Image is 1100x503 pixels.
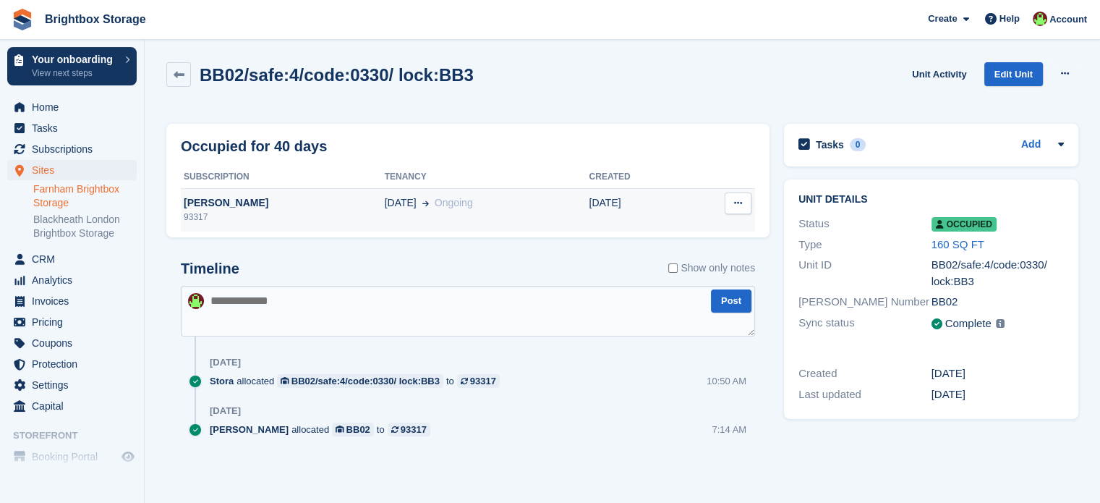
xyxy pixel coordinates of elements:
div: Unit ID [798,257,931,289]
div: [DATE] [210,357,241,368]
label: Show only notes [668,261,755,276]
a: menu [7,447,137,467]
div: [DATE] [210,405,241,417]
span: Protection [32,354,119,374]
div: Created [798,365,931,382]
div: BB02 [346,423,370,436]
span: Storefront [13,428,144,443]
div: Type [798,237,931,253]
span: [PERSON_NAME] [210,423,289,436]
th: Subscription [181,166,385,189]
img: icon-info-grey-7440780725fd019a000dd9b08b2336e03edf1995a4989e88bcd33f0948082b44.svg [996,319,1005,328]
a: Edit Unit [984,62,1043,86]
div: 93317 [401,423,427,436]
a: menu [7,97,137,117]
span: Settings [32,375,119,395]
a: 160 SQ FT [931,238,984,250]
h2: BB02/safe:4/code:0330/ lock:BB3 [200,65,474,85]
th: Created [589,166,684,189]
span: Subscriptions [32,139,119,159]
p: View next steps [32,67,118,80]
h2: Timeline [181,261,239,277]
a: menu [7,312,137,332]
span: Create [928,12,957,26]
img: Marlena [188,293,204,309]
span: Occupied [931,217,997,232]
div: Last updated [798,386,931,403]
a: BB02/safe:4/code:0330/ lock:BB3 [277,374,443,388]
a: menu [7,160,137,180]
input: Show only notes [668,261,678,276]
span: Sites [32,160,119,180]
button: Post [711,289,751,313]
span: Help [999,12,1020,26]
span: Coupons [32,333,119,353]
a: Farnham Brightbox Storage [33,182,137,210]
a: menu [7,333,137,353]
p: Your onboarding [32,54,118,64]
span: Ongoing [435,197,473,208]
h2: Occupied for 40 days [181,135,327,157]
span: Analytics [32,270,119,290]
span: CRM [32,249,119,269]
div: 7:14 AM [712,423,746,436]
div: [PERSON_NAME] Number [798,294,931,310]
div: BB02/safe:4/code:0330/ lock:BB3 [931,257,1065,289]
h2: Unit details [798,194,1064,206]
div: 93317 [181,211,385,224]
th: Tenancy [385,166,589,189]
a: Brightbox Storage [39,7,152,31]
span: Tasks [32,118,119,138]
a: menu [7,139,137,159]
a: menu [7,396,137,416]
a: menu [7,291,137,311]
h2: Tasks [816,138,844,151]
img: Marlena [1033,12,1047,26]
span: Invoices [32,291,119,311]
div: 93317 [470,374,496,388]
span: Capital [32,396,119,416]
a: menu [7,354,137,374]
span: Stora [210,374,234,388]
div: BB02/safe:4/code:0330/ lock:BB3 [291,374,440,388]
td: [DATE] [589,188,684,232]
a: menu [7,249,137,269]
div: [DATE] [931,365,1065,382]
span: Home [32,97,119,117]
span: Account [1049,12,1087,27]
div: Sync status [798,315,931,333]
img: stora-icon-8386f47178a22dfd0bd8f6a31ec36ba5ce8667c1dd55bd0f319d3a0aa187defe.svg [12,9,33,30]
div: 10:50 AM [707,374,746,388]
span: [DATE] [385,195,417,211]
a: Unit Activity [906,62,972,86]
span: Booking Portal [32,447,119,467]
a: BB02 [332,423,374,436]
a: menu [7,270,137,290]
a: Blackheath London Brightbox Storage [33,213,137,240]
a: 93317 [457,374,500,388]
span: Pricing [32,312,119,332]
div: [PERSON_NAME] [181,195,385,211]
div: allocated to [210,423,438,436]
div: BB02 [931,294,1065,310]
a: menu [7,118,137,138]
div: Status [798,216,931,232]
a: 93317 [388,423,430,436]
a: Preview store [119,448,137,465]
div: allocated to [210,374,507,388]
div: [DATE] [931,386,1065,403]
a: Add [1021,137,1041,153]
div: 0 [850,138,866,151]
a: Your onboarding View next steps [7,47,137,85]
div: Complete [945,316,992,332]
a: menu [7,375,137,395]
